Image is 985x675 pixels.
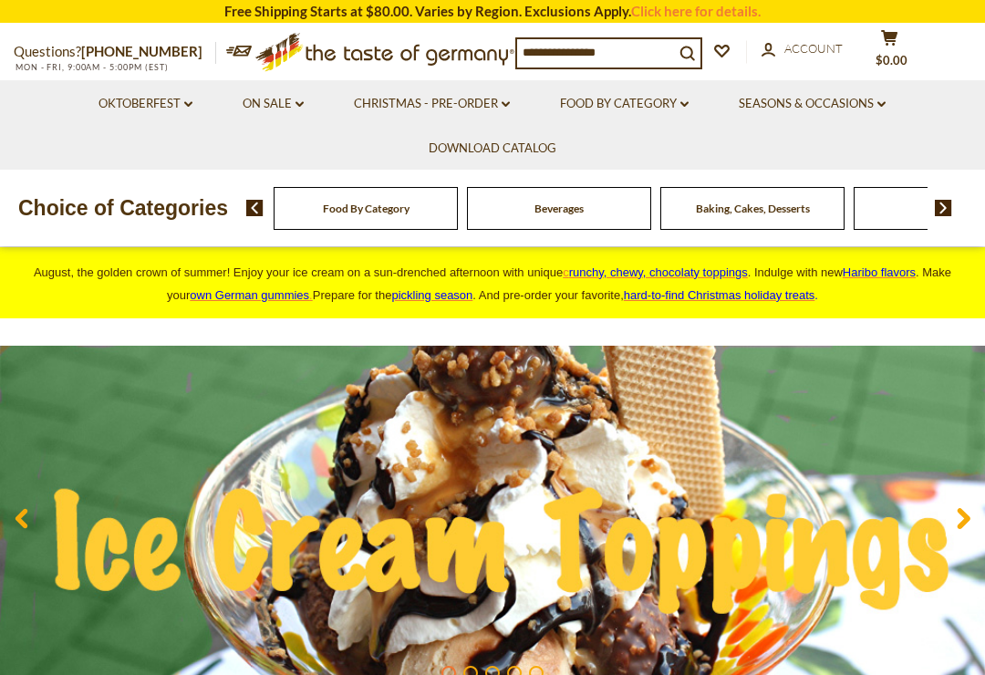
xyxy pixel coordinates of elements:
button: $0.00 [862,29,917,75]
p: Questions? [14,40,216,64]
span: MON - FRI, 9:00AM - 5:00PM (EST) [14,62,169,72]
a: [PHONE_NUMBER] [81,43,202,59]
a: Download Catalog [429,139,556,159]
a: Click here for details. [631,3,761,19]
img: previous arrow [246,200,264,216]
span: . [624,288,818,302]
a: Baking, Cakes, Desserts [696,202,810,215]
a: Beverages [534,202,584,215]
a: Haribo flavors [843,265,916,279]
a: Food By Category [323,202,410,215]
span: own German gummies [190,288,309,302]
span: Account [784,41,843,56]
img: next arrow [935,200,952,216]
span: August, the golden crown of summer! Enjoy your ice cream on a sun-drenched afternoon with unique ... [34,265,951,302]
a: Food By Category [560,94,689,114]
a: Account [762,39,843,59]
a: On Sale [243,94,304,114]
span: runchy, chewy, chocolaty toppings [569,265,748,279]
span: $0.00 [876,53,907,67]
a: hard-to-find Christmas holiday treats [624,288,815,302]
a: Oktoberfest [98,94,192,114]
a: Seasons & Occasions [739,94,886,114]
a: Christmas - PRE-ORDER [354,94,510,114]
a: crunchy, chewy, chocolaty toppings [563,265,748,279]
a: pickling season [391,288,472,302]
a: own German gummies. [190,288,312,302]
